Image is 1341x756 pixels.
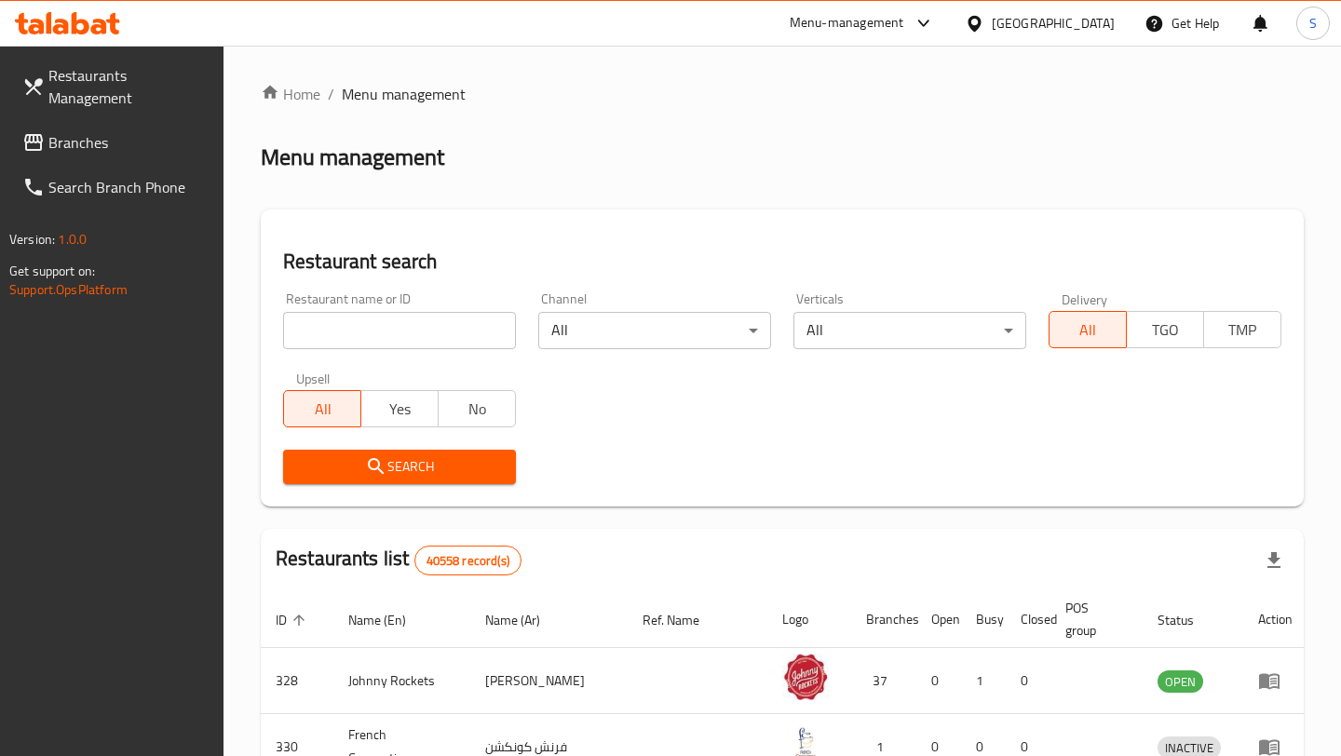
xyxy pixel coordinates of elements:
div: [GEOGRAPHIC_DATA] [992,13,1115,34]
span: All [291,396,354,423]
a: Restaurants Management [7,53,223,120]
button: No [438,390,516,427]
span: Menu management [342,83,466,105]
button: TGO [1126,311,1204,348]
button: Search [283,450,516,484]
li: / [328,83,334,105]
span: TGO [1134,317,1197,344]
label: Delivery [1062,292,1108,305]
span: Yes [369,396,431,423]
span: Get support on: [9,259,95,283]
td: 328 [261,648,333,714]
span: S [1309,13,1317,34]
span: Search [298,455,501,479]
button: TMP [1203,311,1281,348]
span: Restaurants Management [48,64,209,109]
span: Branches [48,131,209,154]
div: All [793,312,1026,349]
span: TMP [1212,317,1274,344]
div: All [538,312,771,349]
div: Total records count [414,546,521,575]
div: Export file [1252,538,1296,583]
span: 1.0.0 [58,227,87,251]
th: Busy [961,591,1006,648]
h2: Restaurants list [276,545,521,575]
th: Open [916,591,961,648]
div: Menu [1258,669,1293,692]
span: No [446,396,508,423]
span: Version: [9,227,55,251]
span: Status [1158,609,1218,631]
nav: breadcrumb [261,83,1304,105]
button: Yes [360,390,439,427]
a: Search Branch Phone [7,165,223,209]
span: POS group [1065,597,1120,641]
span: Ref. Name [643,609,724,631]
th: Branches [851,591,916,648]
td: 0 [916,648,961,714]
span: 40558 record(s) [415,552,521,570]
th: Logo [767,591,851,648]
a: Support.OpsPlatform [9,277,128,302]
td: 1 [961,648,1006,714]
td: Johnny Rockets [333,648,470,714]
input: Search for restaurant name or ID.. [283,312,516,349]
span: Name (Ar) [485,609,564,631]
a: Branches [7,120,223,165]
button: All [1049,311,1127,348]
td: 37 [851,648,916,714]
span: ID [276,609,311,631]
td: 0 [1006,648,1050,714]
td: [PERSON_NAME] [470,648,628,714]
th: Closed [1006,591,1050,648]
th: Action [1243,591,1307,648]
h2: Restaurant search [283,248,1281,276]
span: OPEN [1158,671,1203,693]
div: Menu-management [790,12,904,34]
label: Upsell [296,371,331,385]
button: All [283,390,361,427]
a: Home [261,83,320,105]
span: Name (En) [348,609,430,631]
h2: Menu management [261,142,444,172]
span: All [1057,317,1119,344]
img: Johnny Rockets [782,654,829,700]
span: Search Branch Phone [48,176,209,198]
